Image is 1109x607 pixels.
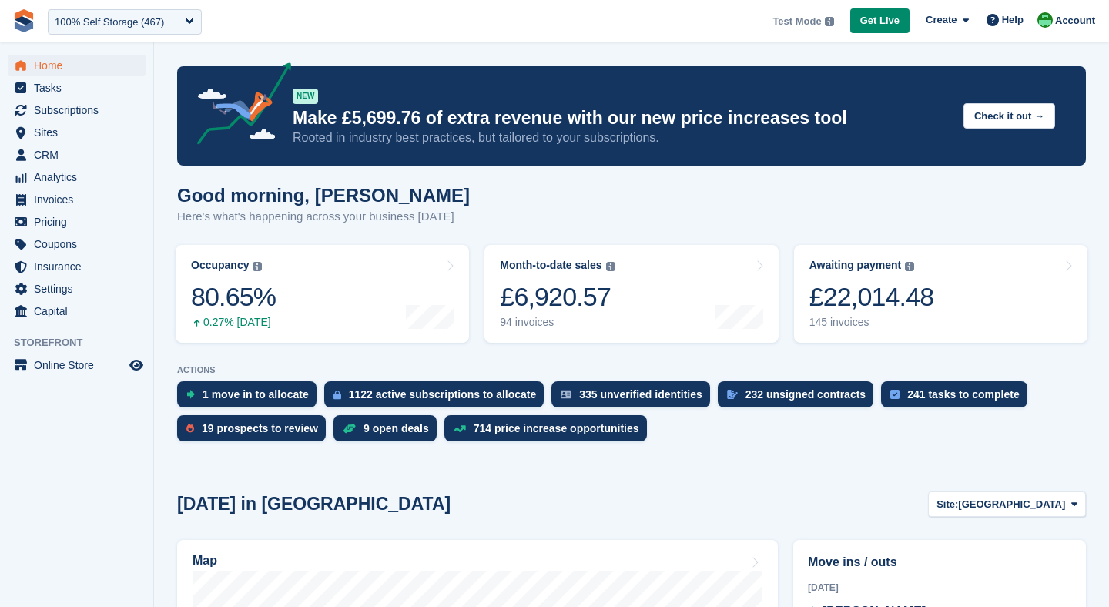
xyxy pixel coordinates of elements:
[8,77,146,99] a: menu
[8,256,146,277] a: menu
[184,62,292,150] img: price-adjustments-announcement-icon-8257ccfd72463d97f412b2fc003d46551f7dbcb40ab6d574587a9cd5c0d94...
[444,415,655,449] a: 714 price increase opportunities
[500,316,615,329] div: 94 invoices
[8,144,146,166] a: menu
[191,281,276,313] div: 80.65%
[936,497,958,512] span: Site:
[253,262,262,271] img: icon-info-grey-7440780725fd019a000dd9b08b2336e03edf1995a4989e88bcd33f0948082b44.svg
[551,381,718,415] a: 335 unverified identities
[474,422,639,434] div: 714 price increase opportunities
[293,107,951,129] p: Make £5,699.76 of extra revenue with our new price increases tool
[825,17,834,26] img: icon-info-grey-7440780725fd019a000dd9b08b2336e03edf1995a4989e88bcd33f0948082b44.svg
[8,189,146,210] a: menu
[1002,12,1024,28] span: Help
[324,381,552,415] a: 1122 active subscriptions to allocate
[127,356,146,374] a: Preview store
[364,422,429,434] div: 9 open deals
[809,316,934,329] div: 145 invoices
[808,553,1071,572] h2: Move ins / outs
[926,12,957,28] span: Create
[808,581,1071,595] div: [DATE]
[203,388,309,401] div: 1 move in to allocate
[14,335,153,350] span: Storefront
[177,365,1086,375] p: ACTIONS
[860,13,900,29] span: Get Live
[850,8,910,34] a: Get Live
[8,278,146,300] a: menu
[34,55,126,76] span: Home
[191,259,249,272] div: Occupancy
[881,381,1035,415] a: 241 tasks to complete
[809,281,934,313] div: £22,014.48
[34,144,126,166] span: CRM
[177,185,470,206] h1: Good morning, [PERSON_NAME]
[177,381,324,415] a: 1 move in to allocate
[177,494,451,515] h2: [DATE] in [GEOGRAPHIC_DATA]
[454,425,466,432] img: price_increase_opportunities-93ffe204e8149a01c8c9dc8f82e8f89637d9d84a8eef4429ea346261dce0b2c0.svg
[8,354,146,376] a: menu
[293,89,318,104] div: NEW
[1055,13,1095,29] span: Account
[727,390,738,399] img: contract_signature_icon-13c848040528278c33f63329250d36e43548de30e8caae1d1a13099fd9432cc5.svg
[176,245,469,343] a: Occupancy 80.65% 0.27% [DATE]
[905,262,914,271] img: icon-info-grey-7440780725fd019a000dd9b08b2336e03edf1995a4989e88bcd33f0948082b44.svg
[186,424,194,433] img: prospect-51fa495bee0391a8d652442698ab0144808aea92771e9ea1ae160a38d050c398.svg
[579,388,702,401] div: 335 unverified identities
[343,423,356,434] img: deal-1b604bf984904fb50ccaf53a9ad4b4a5d6e5aea283cecdc64d6e3604feb123c2.svg
[8,99,146,121] a: menu
[333,390,341,400] img: active_subscription_to_allocate_icon-d502201f5373d7db506a760aba3b589e785aa758c864c3986d89f69b8ff3...
[958,497,1065,512] span: [GEOGRAPHIC_DATA]
[8,233,146,255] a: menu
[34,211,126,233] span: Pricing
[8,122,146,143] a: menu
[745,388,866,401] div: 232 unsigned contracts
[193,554,217,568] h2: Map
[907,388,1020,401] div: 241 tasks to complete
[484,245,778,343] a: Month-to-date sales £6,920.57 94 invoices
[8,211,146,233] a: menu
[34,122,126,143] span: Sites
[794,245,1087,343] a: Awaiting payment £22,014.48 145 invoices
[928,491,1086,517] button: Site: [GEOGRAPHIC_DATA]
[34,354,126,376] span: Online Store
[718,381,881,415] a: 232 unsigned contracts
[349,388,537,401] div: 1122 active subscriptions to allocate
[177,415,333,449] a: 19 prospects to review
[606,262,615,271] img: icon-info-grey-7440780725fd019a000dd9b08b2336e03edf1995a4989e88bcd33f0948082b44.svg
[34,77,126,99] span: Tasks
[12,9,35,32] img: stora-icon-8386f47178a22dfd0bd8f6a31ec36ba5ce8667c1dd55bd0f319d3a0aa187defe.svg
[55,15,164,30] div: 100% Self Storage (467)
[34,256,126,277] span: Insurance
[34,300,126,322] span: Capital
[500,281,615,313] div: £6,920.57
[34,233,126,255] span: Coupons
[809,259,902,272] div: Awaiting payment
[963,103,1055,129] button: Check it out →
[8,55,146,76] a: menu
[191,316,276,329] div: 0.27% [DATE]
[772,14,821,29] span: Test Mode
[34,166,126,188] span: Analytics
[1037,12,1053,28] img: Laura Carlisle
[8,300,146,322] a: menu
[34,189,126,210] span: Invoices
[333,415,444,449] a: 9 open deals
[34,99,126,121] span: Subscriptions
[561,390,571,399] img: verify_identity-adf6edd0f0f0b5bbfe63781bf79b02c33cf7c696d77639b501bdc392416b5a36.svg
[293,129,951,146] p: Rooted in industry best practices, but tailored to your subscriptions.
[177,208,470,226] p: Here's what's happening across your business [DATE]
[8,166,146,188] a: menu
[202,422,318,434] div: 19 prospects to review
[500,259,601,272] div: Month-to-date sales
[890,390,900,399] img: task-75834270c22a3079a89374b754ae025e5fb1db73e45f91037f5363f120a921f8.svg
[34,278,126,300] span: Settings
[186,390,195,399] img: move_ins_to_allocate_icon-fdf77a2bb77ea45bf5b3d319d69a93e2d87916cf1d5bf7949dd705db3b84f3ca.svg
